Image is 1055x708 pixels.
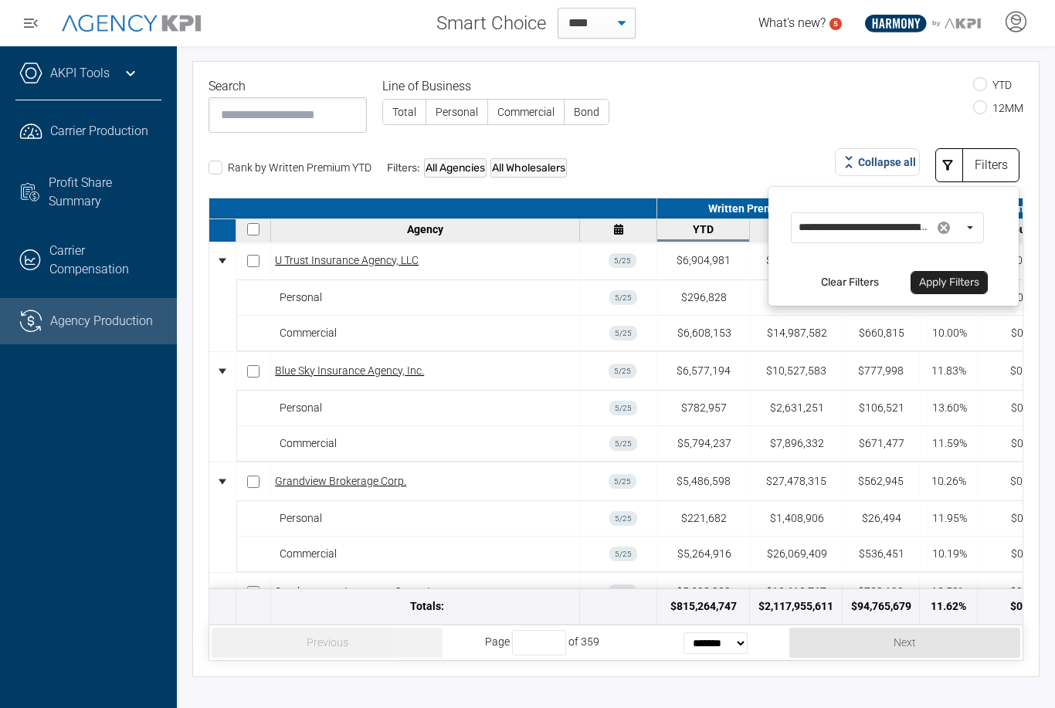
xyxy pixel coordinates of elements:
[770,400,824,416] div: $2,631,251
[677,252,731,269] div: $6,904,981
[681,290,727,306] div: $296,828
[770,510,824,527] div: $1,408,906
[858,363,904,379] div: $777,998
[932,325,967,341] div: 10.00%
[280,400,576,416] div: Personal
[962,148,1019,182] div: Filters
[957,213,983,242] div: Select
[280,546,576,562] div: Commercial
[657,198,843,218] div: Written Premium
[766,584,826,600] div: $12,613,767
[835,148,920,176] button: Collapse all
[1011,325,1023,341] div: $0
[280,435,576,452] div: Commercial
[677,473,731,490] div: $5,486,598
[609,290,637,305] div: 5 / 25
[217,357,229,384] div: •
[858,154,916,171] span: Collapse all
[670,598,737,615] div: $815,264,747
[609,326,637,340] div: 5 / 25
[49,174,161,211] span: Profit Share Summary
[1011,400,1023,416] div: $0
[387,158,567,178] div: Filters:
[280,325,576,341] div: Commercial
[212,628,443,658] button: Previous
[931,584,966,600] div: 13.50%
[209,77,252,96] label: Search
[931,363,966,379] div: 11.83%
[851,598,911,615] div: $94,765,679
[50,122,148,141] span: Carrier Production
[1010,584,1023,600] div: $0
[1010,598,1023,615] div: $0
[1011,510,1023,527] div: $0
[1011,546,1023,562] div: $0
[862,510,901,527] div: $26,494
[209,161,371,174] label: Rank by Written Premium YTD
[812,271,887,294] button: Clear Filters
[217,247,229,274] div: •
[833,19,838,28] text: 5
[275,363,424,379] a: Blue Sky Insurance Agency, Inc.
[50,64,110,83] a: AKPI Tools
[766,473,826,490] div: $27,478,315
[275,584,442,600] a: Southwestern Insurance Group Inc
[932,510,967,527] div: 11.95%
[758,598,833,615] div: $2,117,955,611
[275,473,406,490] a: Grandview Brokerage Corp.
[677,435,731,452] div: $5,794,237
[932,400,967,416] div: 13.60%
[217,468,229,495] div: •
[858,584,904,600] div: $729,100
[766,363,826,379] div: $10,527,583
[488,100,564,124] label: Commercial
[62,15,201,32] img: AgencyKPI
[859,435,904,452] div: $671,477
[1010,363,1023,379] div: $0
[677,584,731,600] div: $5,398,922
[609,511,637,526] div: 5 / 25
[382,77,609,96] legend: Line of Business
[931,473,966,490] div: 10.26%
[217,578,229,605] div: •
[275,223,575,235] div: Agency
[859,546,904,562] div: $536,451
[609,401,637,415] div: 5 / 25
[766,252,826,269] div: $15,350,595
[383,100,426,124] label: Total
[609,436,637,451] div: 5 / 25
[973,79,1012,91] label: YTD
[275,252,419,269] a: U Trust Insurance Agency, LLC
[677,546,731,562] div: $5,264,916
[426,100,487,124] label: Personal
[931,598,966,615] div: 11.62%
[677,325,731,341] div: $6,608,153
[681,510,727,527] div: $221,682
[1010,473,1023,490] div: $0
[858,473,904,490] div: $562,945
[609,547,637,561] div: 5 / 25
[424,158,487,178] div: All Agencies
[789,628,1020,658] button: Next
[859,400,904,416] div: $106,521
[661,223,745,235] div: YTD
[677,363,731,379] div: $6,577,194
[767,546,827,562] div: $26,069,409
[932,435,967,452] div: 11.59%
[485,630,599,655] span: Page of
[1011,435,1023,452] div: $0
[973,102,1023,114] label: 12MM
[565,100,609,124] label: Bond
[609,474,636,489] div: 5 / 25
[490,158,567,178] div: All Wholesalers
[932,546,967,562] div: 10.19%
[935,148,1019,182] button: Filters
[280,510,576,527] div: Personal
[911,271,988,294] button: Apply Filters
[609,253,636,268] div: 5 / 25
[609,364,636,378] div: 5 / 25
[681,400,727,416] div: $782,957
[767,325,827,341] div: $14,987,582
[758,15,826,30] span: What's new?
[280,290,576,306] div: Personal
